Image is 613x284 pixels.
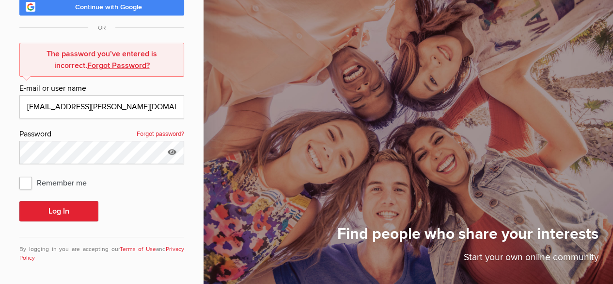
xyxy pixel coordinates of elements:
[19,201,98,221] button: Log In
[337,251,598,269] p: Start your own online community
[19,95,184,118] input: Email@address.com
[19,83,184,95] div: E-mail or user name
[19,174,96,191] span: Remember me
[87,61,150,70] a: Forgot Password?
[120,246,157,253] a: Terms of Use
[25,48,179,71] div: The password you’ve entered is incorrect.
[88,24,115,32] span: OR
[337,224,598,251] h1: Find people who share your interests
[19,128,184,141] div: Password
[137,128,184,141] a: Forgot password?
[75,3,142,11] span: Continue with Google
[19,237,184,263] div: By logging in you are accepting our and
